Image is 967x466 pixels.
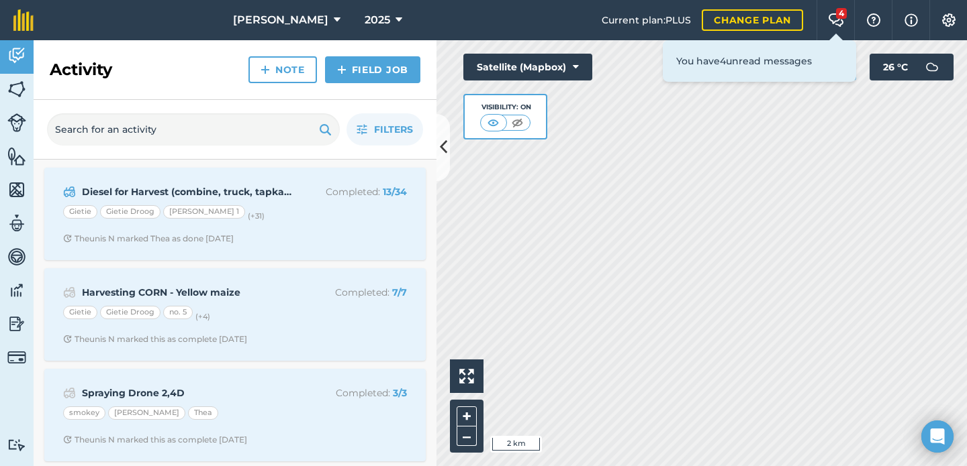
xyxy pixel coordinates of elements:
small: (+ 4 ) [195,312,210,321]
div: no. 5 [163,306,193,319]
div: Theunis N marked Thea as done [DATE] [63,233,234,244]
div: Gietie [63,306,97,319]
div: Gietie [63,205,97,219]
img: svg+xml;base64,PHN2ZyB4bWxucz0iaHR0cDovL3d3dy53My5vcmcvMjAwMC9zdmciIHdpZHRoPSIxNCIgaGVpZ2h0PSIyNC... [337,62,347,78]
p: Completed : [300,386,407,400]
input: Search for an activity [47,113,340,145]
img: svg+xml;base64,PD94bWwgdmVyc2lvbj0iMS4wIiBlbmNvZGluZz0idXRmLTgiPz4KPCEtLSBHZW5lcmF0b3I6IEFkb2JlIE... [919,54,946,80]
button: + [457,406,477,426]
img: fieldmargin Logo [13,9,34,31]
div: [PERSON_NAME] [108,406,185,420]
a: Field Job [325,56,420,83]
img: Clock with arrow pointing clockwise [63,234,72,243]
img: A question mark icon [866,13,882,27]
img: svg+xml;base64,PHN2ZyB4bWxucz0iaHR0cDovL3d3dy53My5vcmcvMjAwMC9zdmciIHdpZHRoPSI1NiIgaGVpZ2h0PSI2MC... [7,180,26,200]
img: svg+xml;base64,PD94bWwgdmVyc2lvbj0iMS4wIiBlbmNvZGluZz0idXRmLTgiPz4KPCEtLSBHZW5lcmF0b3I6IEFkb2JlIE... [63,184,76,200]
p: Completed : [300,184,407,199]
p: Completed : [300,285,407,300]
a: Harvesting CORN - Yellow maizeCompleted: 7/7GietieGietie Droogno. 5(+4)Clock with arrow pointing ... [52,276,418,353]
img: A cog icon [941,13,957,27]
img: svg+xml;base64,PD94bWwgdmVyc2lvbj0iMS4wIiBlbmNvZGluZz0idXRmLTgiPz4KPCEtLSBHZW5lcmF0b3I6IEFkb2JlIE... [7,247,26,267]
div: smokey [63,406,105,420]
img: svg+xml;base64,PHN2ZyB4bWxucz0iaHR0cDovL3d3dy53My5vcmcvMjAwMC9zdmciIHdpZHRoPSI1NiIgaGVpZ2h0PSI2MC... [7,146,26,166]
strong: Diesel for Harvest (combine, truck, tapkarre) Maize [82,184,295,199]
span: Current plan : PLUS [602,13,691,27]
a: Spraying Drone 2,4DCompleted: 3/3smokey[PERSON_NAME]TheaClock with arrow pointing clockwiseTheuni... [52,377,418,453]
small: (+ 31 ) [248,211,265,221]
img: svg+xml;base64,PD94bWwgdmVyc2lvbj0iMS4wIiBlbmNvZGluZz0idXRmLTgiPz4KPCEtLSBHZW5lcmF0b3I6IEFkb2JlIE... [7,348,26,367]
img: svg+xml;base64,PHN2ZyB4bWxucz0iaHR0cDovL3d3dy53My5vcmcvMjAwMC9zdmciIHdpZHRoPSI1NiIgaGVpZ2h0PSI2MC... [7,79,26,99]
img: Four arrows, one pointing top left, one top right, one bottom right and the last bottom left [459,369,474,384]
img: svg+xml;base64,PHN2ZyB4bWxucz0iaHR0cDovL3d3dy53My5vcmcvMjAwMC9zdmciIHdpZHRoPSIxNyIgaGVpZ2h0PSIxNy... [905,12,918,28]
a: Diesel for Harvest (combine, truck, tapkarre) MaizeCompleted: 13/34GietieGietie Droog[PERSON_NAME... [52,176,418,252]
div: Gietie Droog [100,306,160,319]
div: Theunis N marked this as complete [DATE] [63,434,247,445]
h2: Activity [50,59,112,80]
img: Clock with arrow pointing clockwise [63,435,72,444]
span: 2025 [365,12,390,28]
img: svg+xml;base64,PHN2ZyB4bWxucz0iaHR0cDovL3d3dy53My5vcmcvMjAwMC9zdmciIHdpZHRoPSIxNCIgaGVpZ2h0PSIyNC... [261,62,270,78]
img: svg+xml;base64,PD94bWwgdmVyc2lvbj0iMS4wIiBlbmNvZGluZz0idXRmLTgiPz4KPCEtLSBHZW5lcmF0b3I6IEFkb2JlIE... [7,439,26,451]
img: svg+xml;base64,PHN2ZyB4bWxucz0iaHR0cDovL3d3dy53My5vcmcvMjAwMC9zdmciIHdpZHRoPSI1MCIgaGVpZ2h0PSI0MC... [485,116,502,129]
img: svg+xml;base64,PHN2ZyB4bWxucz0iaHR0cDovL3d3dy53My5vcmcvMjAwMC9zdmciIHdpZHRoPSIxOSIgaGVpZ2h0PSIyNC... [319,121,332,137]
button: – [457,426,477,446]
strong: 3 / 3 [393,387,407,399]
img: Clock with arrow pointing clockwise [63,335,72,343]
p: You have 4 unread messages [676,54,843,68]
a: Note [248,56,317,83]
button: Filters [347,113,423,145]
img: svg+xml;base64,PD94bWwgdmVyc2lvbj0iMS4wIiBlbmNvZGluZz0idXRmLTgiPz4KPCEtLSBHZW5lcmF0b3I6IEFkb2JlIE... [7,314,26,334]
img: svg+xml;base64,PD94bWwgdmVyc2lvbj0iMS4wIiBlbmNvZGluZz0idXRmLTgiPz4KPCEtLSBHZW5lcmF0b3I6IEFkb2JlIE... [7,280,26,300]
button: 26 °C [870,54,954,80]
div: Visibility: On [480,102,531,113]
strong: Harvesting CORN - Yellow maize [82,285,295,300]
strong: Spraying Drone 2,4D [82,386,295,400]
span: [PERSON_NAME] [233,12,328,28]
img: Two speech bubbles overlapping with the left bubble in the forefront [828,13,844,27]
img: svg+xml;base64,PHN2ZyB4bWxucz0iaHR0cDovL3d3dy53My5vcmcvMjAwMC9zdmciIHdpZHRoPSI1MCIgaGVpZ2h0PSI0MC... [509,116,526,129]
div: Thea [188,406,218,420]
div: 4 [836,8,847,19]
div: Theunis N marked this as complete [DATE] [63,334,247,345]
img: svg+xml;base64,PD94bWwgdmVyc2lvbj0iMS4wIiBlbmNvZGluZz0idXRmLTgiPz4KPCEtLSBHZW5lcmF0b3I6IEFkb2JlIE... [63,385,76,401]
div: [PERSON_NAME] 1 [163,205,245,219]
img: svg+xml;base64,PD94bWwgdmVyc2lvbj0iMS4wIiBlbmNvZGluZz0idXRmLTgiPz4KPCEtLSBHZW5lcmF0b3I6IEFkb2JlIE... [7,113,26,132]
img: svg+xml;base64,PD94bWwgdmVyc2lvbj0iMS4wIiBlbmNvZGluZz0idXRmLTgiPz4KPCEtLSBHZW5lcmF0b3I6IEFkb2JlIE... [63,284,76,300]
div: Gietie Droog [100,205,160,219]
strong: 13 / 34 [383,186,407,198]
div: Open Intercom Messenger [921,420,954,453]
span: 26 ° C [883,54,908,80]
strong: 7 / 7 [392,286,407,298]
span: Filters [374,122,413,137]
a: Change plan [702,9,803,31]
button: Satellite (Mapbox) [463,54,592,80]
img: svg+xml;base64,PD94bWwgdmVyc2lvbj0iMS4wIiBlbmNvZGluZz0idXRmLTgiPz4KPCEtLSBHZW5lcmF0b3I6IEFkb2JlIE... [7,213,26,233]
img: svg+xml;base64,PD94bWwgdmVyc2lvbj0iMS4wIiBlbmNvZGluZz0idXRmLTgiPz4KPCEtLSBHZW5lcmF0b3I6IEFkb2JlIE... [7,46,26,66]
